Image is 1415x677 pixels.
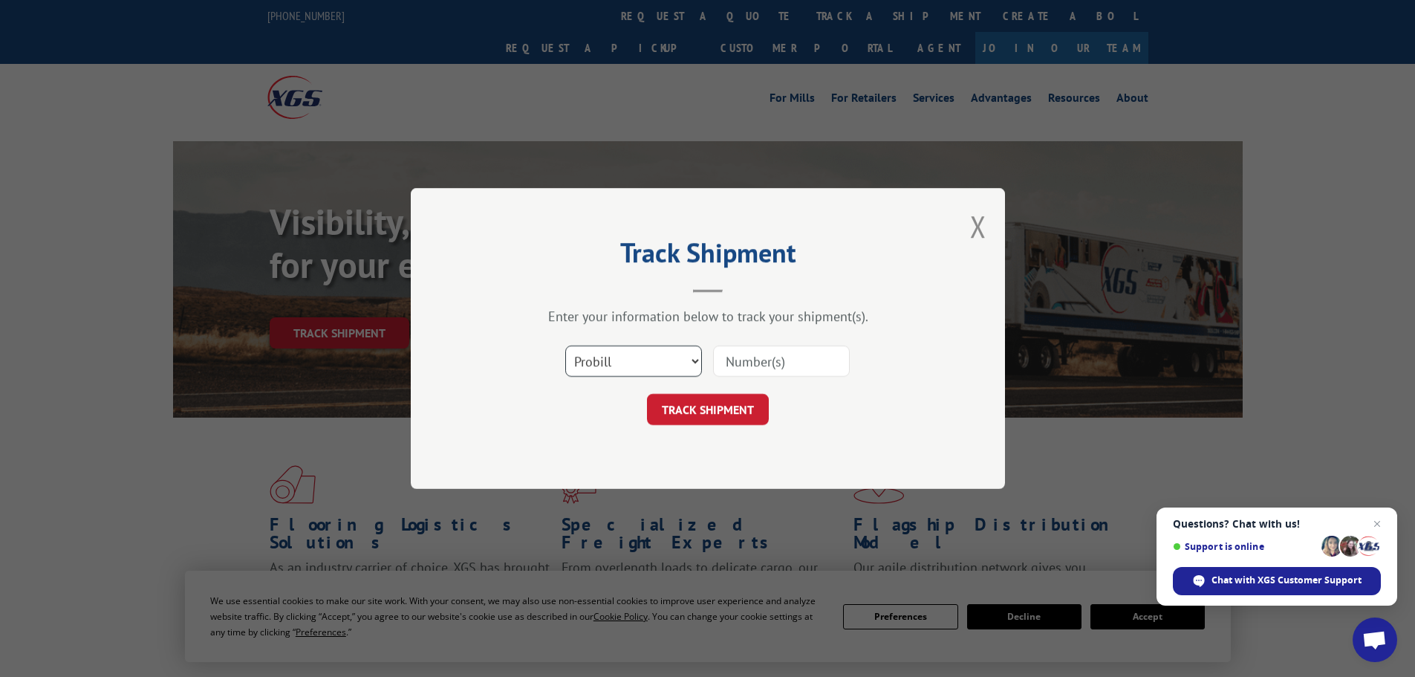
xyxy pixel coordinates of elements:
[713,346,850,377] input: Number(s)
[485,242,931,271] h2: Track Shipment
[1173,518,1381,530] span: Questions? Chat with us!
[1173,567,1381,595] div: Chat with XGS Customer Support
[970,207,986,246] button: Close modal
[1353,618,1397,662] div: Open chat
[485,308,931,325] div: Enter your information below to track your shipment(s).
[647,394,769,425] button: TRACK SHIPMENT
[1368,515,1386,533] span: Close chat
[1173,541,1316,552] span: Support is online
[1211,574,1362,587] span: Chat with XGS Customer Support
